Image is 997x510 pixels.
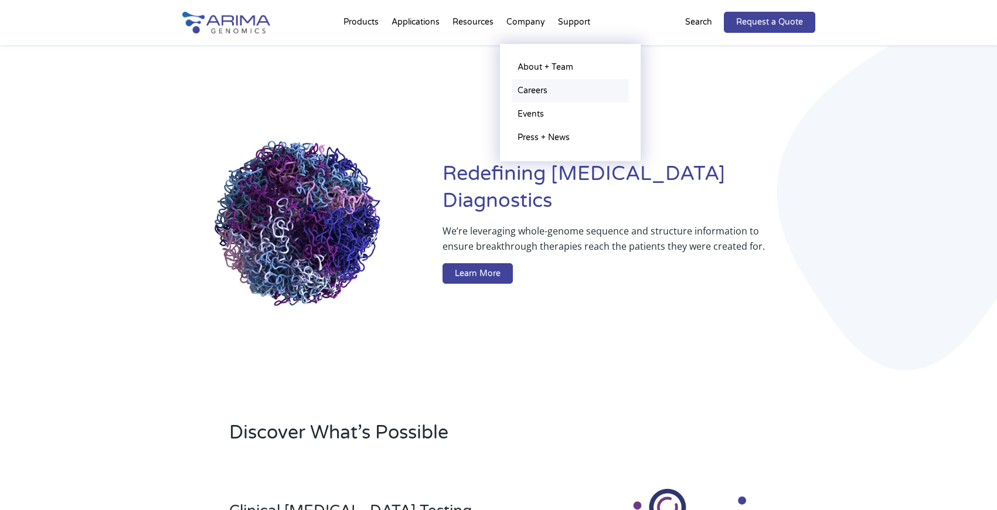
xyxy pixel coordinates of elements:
a: Learn More [443,263,513,284]
a: Request a Quote [724,12,815,33]
p: Search [685,15,712,30]
img: Arima-Genomics-logo [182,12,270,33]
a: About + Team [512,56,629,79]
a: Press + News [512,126,629,149]
iframe: Chat Widget [938,454,997,510]
h2: Discover What’s Possible [229,420,648,455]
a: Careers [512,79,629,103]
h1: Redefining [MEDICAL_DATA] Diagnostics [443,161,815,223]
a: Events [512,103,629,126]
p: We’re leveraging whole-genome sequence and structure information to ensure breakthrough therapies... [443,223,768,263]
